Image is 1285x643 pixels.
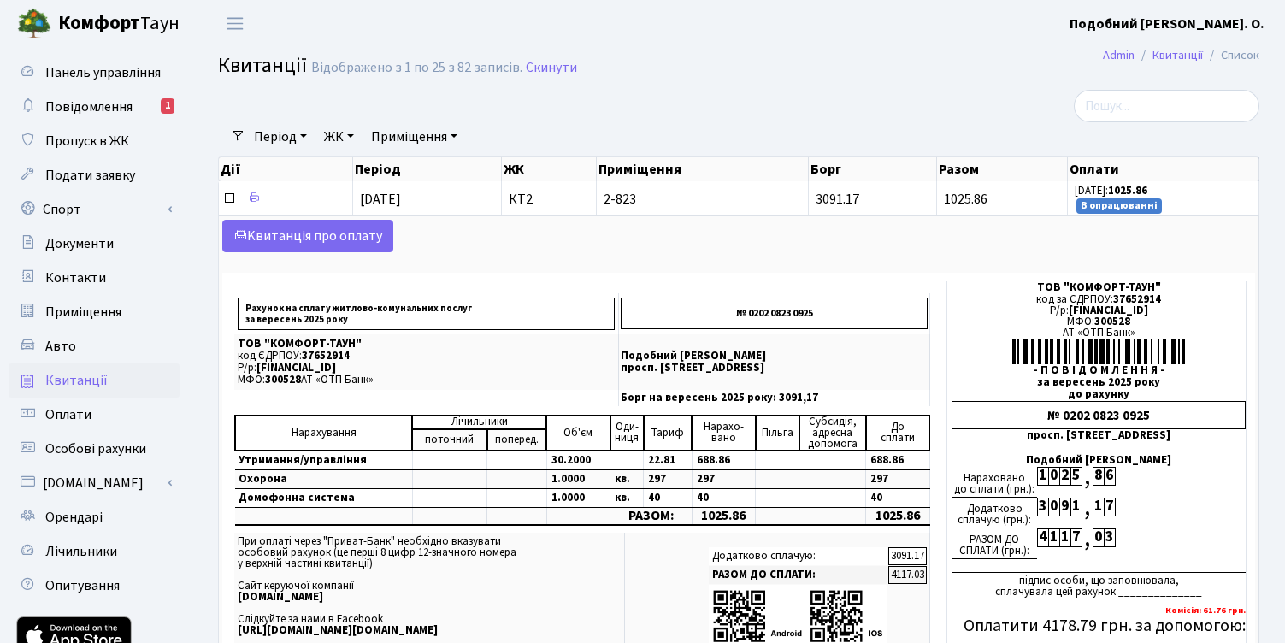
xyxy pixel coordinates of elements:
[692,451,756,470] td: 688.86
[302,348,350,363] span: 37652914
[45,166,135,185] span: Подати заявку
[317,122,361,151] a: ЖК
[866,488,930,507] td: 40
[9,398,180,432] a: Оплати
[222,220,393,252] a: Kвитанція про оплату
[816,190,859,209] span: 3091.17
[9,56,180,90] a: Панель управління
[238,622,438,638] b: [URL][DOMAIN_NAME][DOMAIN_NAME]
[9,569,180,603] a: Опитування
[1074,90,1259,122] input: Пошук...
[9,295,180,329] a: Приміщення
[45,132,129,150] span: Пропуск в ЖК
[214,9,256,38] button: Переключити навігацію
[412,429,487,451] td: поточний
[9,466,180,500] a: [DOMAIN_NAME]
[412,416,546,429] td: Лічильники
[644,488,692,507] td: 40
[866,451,930,470] td: 688.86
[45,337,76,356] span: Авто
[256,360,336,375] span: [FINANCIAL_ID]
[1152,46,1203,64] a: Квитанції
[952,389,1246,400] div: до рахунку
[1070,528,1082,547] div: 7
[360,190,401,209] span: [DATE]
[1059,467,1070,486] div: 2
[944,190,987,209] span: 1025.86
[58,9,180,38] span: Таун
[692,507,756,525] td: 1025.86
[161,98,174,114] div: 1
[502,157,598,181] th: ЖК
[247,122,314,151] a: Період
[265,372,301,387] span: 300528
[9,158,180,192] a: Подати заявку
[610,507,692,525] td: РАЗОМ:
[1094,314,1130,329] span: 300528
[952,430,1246,441] div: просп. [STREET_ADDRESS]
[238,298,615,330] p: Рахунок на сплату житлово-комунальних послуг за вересень 2025 року
[45,63,161,82] span: Панель управління
[888,547,927,565] td: 3091.17
[1070,467,1082,486] div: 5
[45,405,91,424] span: Оплати
[311,60,522,76] div: Відображено з 1 по 25 з 82 записів.
[1069,303,1148,318] span: [FINANCIAL_ID]
[526,60,577,76] a: Скинути
[1068,157,1259,181] th: Оплати
[238,363,615,374] p: Р/р:
[1037,498,1048,516] div: 3
[1104,528,1115,547] div: 3
[45,234,114,253] span: Документи
[952,282,1246,293] div: ТОВ "КОМФОРТ-ТАУН"
[952,305,1246,316] div: Р/р:
[9,124,180,158] a: Пропуск в ЖК
[235,469,412,488] td: Охорона
[1070,14,1264,34] a: Подобний [PERSON_NAME]. О.
[709,547,887,565] td: Додатково сплачую:
[546,416,610,451] td: Об'єм
[1048,528,1059,547] div: 1
[692,469,756,488] td: 297
[597,157,809,181] th: Приміщення
[238,375,615,386] p: МФО: АТ «ОТП Банк»
[235,488,412,507] td: Домофонна система
[235,416,412,451] td: Нарахування
[45,303,121,321] span: Приміщення
[9,534,180,569] a: Лічильники
[952,365,1246,376] div: - П О В І Д О М Л Е Н Н Я -
[45,576,120,595] span: Опитування
[9,329,180,363] a: Авто
[9,261,180,295] a: Контакти
[9,363,180,398] a: Квитанції
[1113,292,1161,307] span: 37652914
[1093,528,1104,547] div: 0
[58,9,140,37] b: Комфорт
[952,455,1246,466] div: Подобний [PERSON_NAME]
[809,157,937,181] th: Борг
[1104,498,1115,516] div: 7
[1203,46,1259,65] li: Список
[692,416,756,451] td: Нарахо- вано
[1037,467,1048,486] div: 1
[546,469,610,488] td: 1.0000
[45,508,103,527] span: Орендарі
[1048,467,1059,486] div: 0
[1059,528,1070,547] div: 1
[45,97,133,116] span: Повідомлення
[610,469,644,488] td: кв.
[238,589,323,605] b: [DOMAIN_NAME]
[952,528,1037,559] div: РАЗОМ ДО СПЛАТИ (грн.):
[644,451,692,470] td: 22.81
[546,488,610,507] td: 1.0000
[45,268,106,287] span: Контакти
[45,371,108,390] span: Квитанції
[1108,183,1147,198] b: 1025.86
[219,157,353,181] th: Дії
[866,507,930,525] td: 1025.86
[1082,528,1093,548] div: ,
[952,294,1246,305] div: код за ЄДРПОУ:
[1104,467,1115,486] div: 6
[604,192,801,206] span: 2-823
[9,500,180,534] a: Орендарі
